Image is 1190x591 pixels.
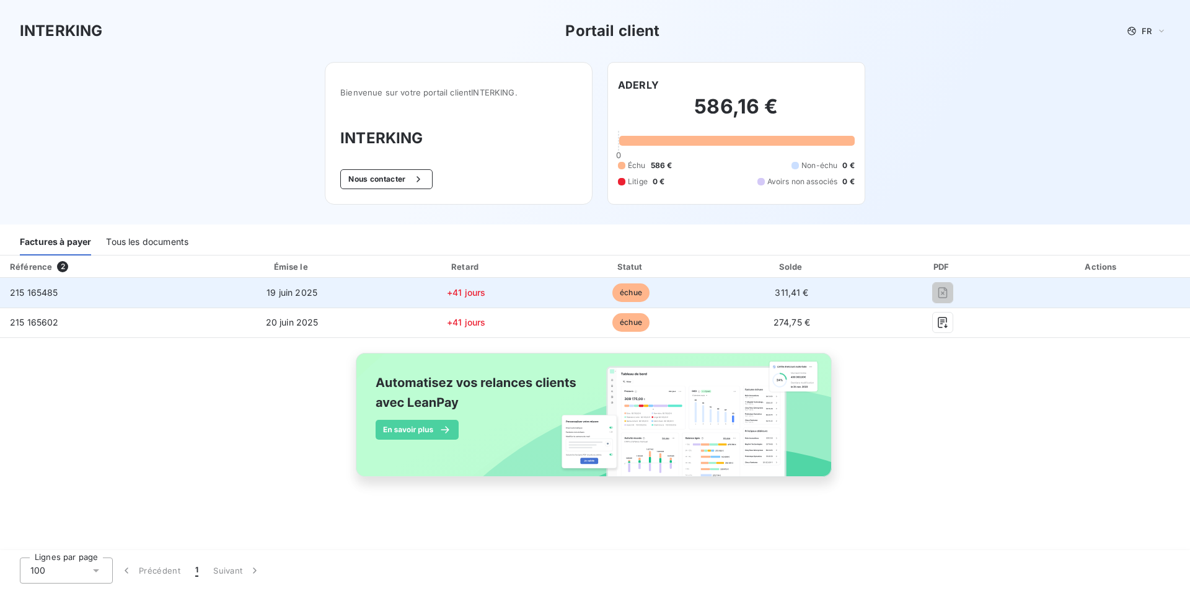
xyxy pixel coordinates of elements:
[842,176,854,187] span: 0 €
[565,20,659,42] h3: Portail client
[188,558,206,584] button: 1
[618,78,659,92] h6: ADERLY
[10,262,52,272] div: Référence
[10,287,58,298] span: 215 165485
[340,87,577,97] span: Bienvenue sur votre portail client INTERKING .
[773,317,810,327] span: 274,75 €
[447,317,485,327] span: +41 jours
[775,287,808,298] span: 311,41 €
[20,229,91,256] div: Factures à payer
[447,287,485,298] span: +41 jours
[30,564,45,577] span: 100
[345,345,845,498] img: banner
[267,287,317,298] span: 19 juin 2025
[57,261,68,272] span: 2
[874,260,1011,273] div: PDF
[340,127,577,149] h3: INTERKING
[10,317,59,327] span: 215 165602
[801,160,837,171] span: Non-échu
[653,176,664,187] span: 0 €
[266,317,319,327] span: 20 juin 2025
[1142,26,1152,36] span: FR
[106,229,188,256] div: Tous les documents
[616,150,621,160] span: 0
[767,176,838,187] span: Avoirs non associés
[715,260,868,273] div: Solde
[204,260,381,273] div: Émise le
[195,564,198,577] span: 1
[612,283,650,302] span: échue
[628,160,646,171] span: Échu
[552,260,710,273] div: Statut
[1016,260,1188,273] div: Actions
[206,558,268,584] button: Suivant
[340,169,432,189] button: Nous contacter
[651,160,672,171] span: 586 €
[20,20,102,42] h3: INTERKING
[113,558,188,584] button: Précédent
[628,176,648,187] span: Litige
[386,260,547,273] div: Retard
[618,94,855,131] h2: 586,16 €
[612,313,650,332] span: échue
[842,160,854,171] span: 0 €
